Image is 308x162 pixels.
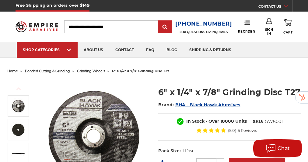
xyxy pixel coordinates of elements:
[16,19,58,35] img: Empire Abrasives
[265,118,283,125] dd: GW6001
[238,20,255,33] a: Reorder
[253,118,263,125] dt: SKU:
[228,129,236,132] span: (5.0)
[175,102,240,107] a: BHA - Black Hawk Abrasives
[158,86,301,98] h1: 6" x 1/4" x 7/8" Grinding Disc T27
[186,118,205,124] span: In Stock
[78,42,109,58] a: about us
[109,42,140,58] a: contact
[158,148,181,154] dt: Pack Size:
[206,118,219,124] span: - Over
[235,118,247,124] span: Units
[160,42,183,58] a: blog
[11,122,26,137] img: Back of 6 inch grinding disc by BHA
[238,129,257,132] span: 5 Reviews
[183,42,237,58] a: shipping & returns
[175,30,232,34] p: FOR QUESTIONS OR INQUIRIES
[158,102,174,107] span: Brand:
[23,48,72,52] div: SHOP CATEGORIES
[175,19,232,28] a: [PHONE_NUMBER]
[253,139,302,157] button: Chat
[283,18,292,35] a: Cart
[278,146,290,151] span: Chat
[11,82,26,95] button: Previous
[263,28,275,36] span: Sign In
[11,98,26,114] img: 6 inch grinding disc
[7,69,18,73] a: home
[238,30,255,33] span: Reorder
[140,42,160,58] a: faq
[182,148,194,154] dd: 1 Disc
[77,69,105,73] a: grinding wheels
[220,118,234,124] span: 10000
[11,146,26,161] img: 6 inch diameter x .25 inch thickness grinding disc
[283,30,292,34] span: Cart
[258,3,292,12] a: CONTACT US
[112,69,169,73] span: 6" x 1/4" x 7/8" grinding disc t27
[159,21,171,33] input: Submit
[25,69,70,73] a: bonded cutting & grinding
